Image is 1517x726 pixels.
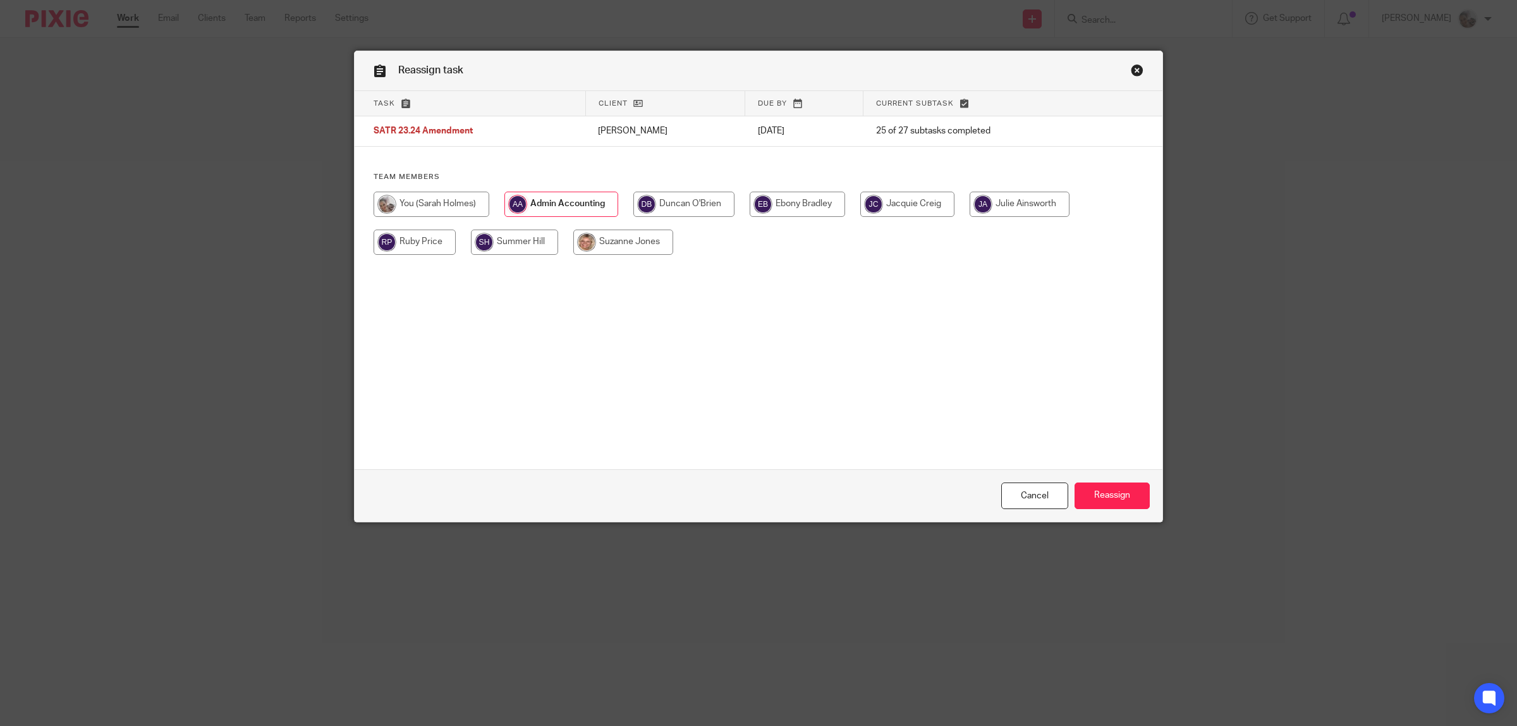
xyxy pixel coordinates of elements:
span: Reassign task [398,65,463,75]
p: [DATE] [758,125,851,137]
span: SATR 23.24 Amendment [374,127,473,136]
span: Due by [758,100,787,107]
p: [PERSON_NAME] [598,125,733,137]
td: 25 of 27 subtasks completed [863,116,1099,147]
a: Close this dialog window [1001,483,1068,510]
span: Client [599,100,628,107]
h4: Team members [374,172,1143,182]
input: Reassign [1075,483,1150,510]
span: Task [374,100,395,107]
a: Close this dialog window [1131,64,1143,81]
span: Current subtask [876,100,954,107]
